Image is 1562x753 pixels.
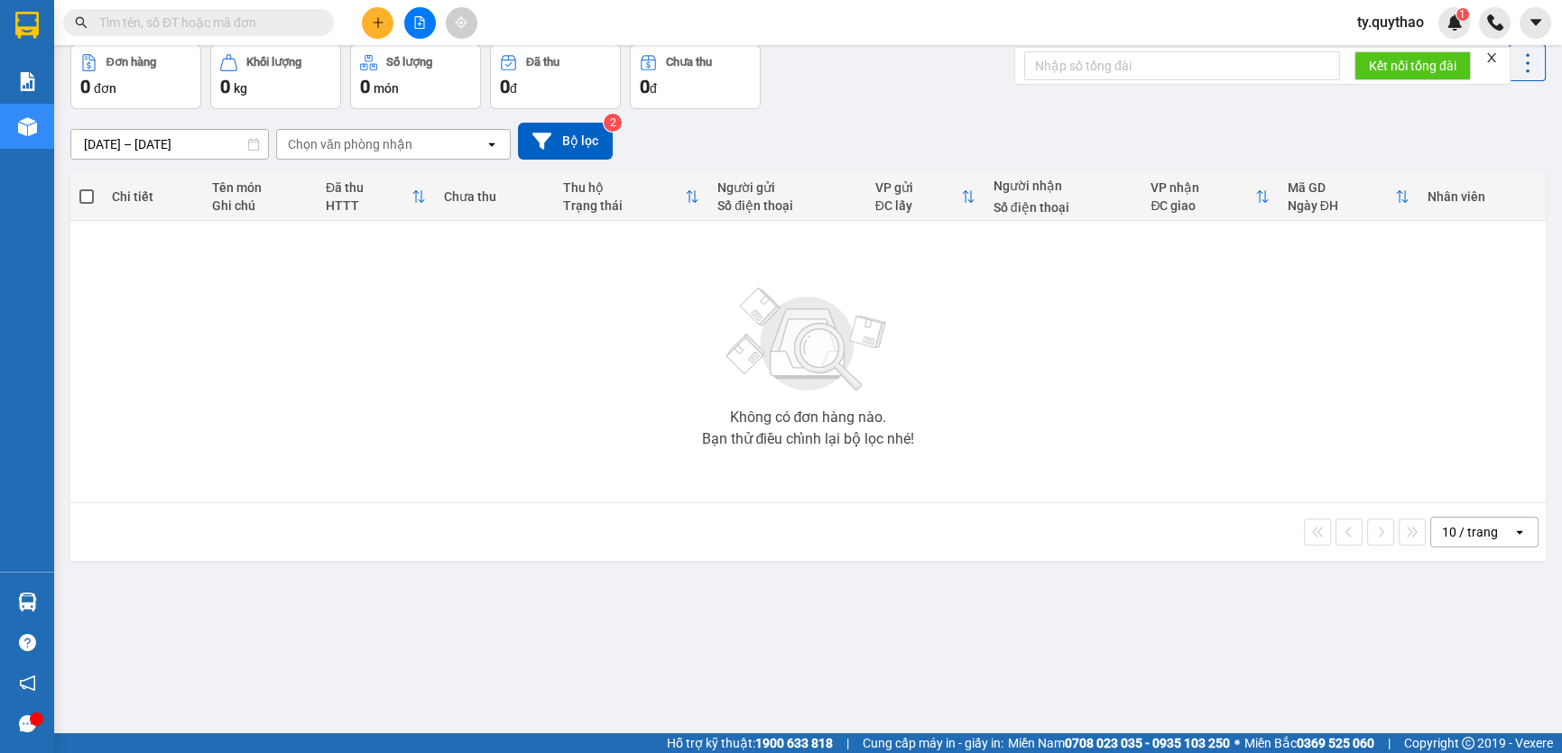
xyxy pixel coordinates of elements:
img: solution-icon [18,72,37,91]
input: Nhập số tổng đài [1024,51,1340,80]
span: | [846,733,849,753]
span: 0 [80,76,90,97]
button: Đơn hàng0đơn [70,44,201,109]
div: VP nhận [1151,180,1254,195]
span: copyright [1462,737,1474,749]
button: Kết nối tổng đài [1354,51,1471,80]
div: ĐC lấy [875,198,961,213]
div: Đơn hàng [106,56,156,69]
input: Tìm tên, số ĐT hoặc mã đơn [99,13,312,32]
span: đ [650,81,657,96]
th: Toggle SortBy [1279,173,1419,221]
span: Miền Bắc [1244,733,1374,753]
button: Đã thu0đ [490,44,621,109]
div: Số điện thoại [717,198,857,213]
div: Trạng thái [563,198,686,213]
button: Chưa thu0đ [630,44,761,109]
button: plus [362,7,393,39]
div: Ghi chú [212,198,308,213]
button: aim [446,7,477,39]
strong: 0708 023 035 - 0935 103 250 [1065,736,1230,750]
span: Miền Nam [1008,733,1230,753]
input: Select a date range. [71,130,268,159]
button: Khối lượng0kg [210,44,341,109]
span: search [75,16,88,29]
span: caret-down [1528,14,1544,31]
span: đơn [94,81,116,96]
button: Số lượng0món [350,44,481,109]
div: Chi tiết [112,189,194,204]
span: ⚪️ [1234,739,1240,747]
button: Bộ lọc [518,123,613,160]
img: logo-vxr [15,12,39,39]
span: plus [372,16,384,29]
span: kg [234,81,247,96]
div: Người nhận [994,179,1133,193]
svg: open [1512,525,1527,539]
div: Khối lượng [246,56,301,69]
span: 1 [1459,8,1465,21]
div: Người gửi [717,180,857,195]
span: file-add [413,16,426,29]
div: Số điện thoại [994,200,1133,215]
img: icon-new-feature [1446,14,1463,31]
span: question-circle [19,634,36,651]
th: Toggle SortBy [317,173,435,221]
div: Đã thu [326,180,411,195]
span: 0 [500,76,510,97]
img: warehouse-icon [18,117,37,136]
div: VP gửi [875,180,961,195]
sup: 1 [1456,8,1469,21]
div: 10 / trang [1442,523,1498,541]
button: caret-down [1520,7,1551,39]
th: Toggle SortBy [554,173,709,221]
div: Thu hộ [563,180,686,195]
span: Kết nối tổng đài [1369,56,1456,76]
sup: 2 [604,114,622,132]
img: phone-icon [1487,14,1503,31]
div: Số lượng [386,56,432,69]
div: ĐC giao [1151,198,1254,213]
img: warehouse-icon [18,592,37,611]
span: Hỗ trợ kỹ thuật: [667,733,833,753]
div: Không có đơn hàng nào. [729,410,886,425]
div: Chưa thu [444,189,544,204]
span: message [19,715,36,732]
strong: 0369 525 060 [1297,736,1374,750]
span: aim [455,16,467,29]
div: Nhân viên [1428,189,1537,204]
img: svg+xml;base64,PHN2ZyBjbGFzcz0ibGlzdC1wbHVnX19zdmciIHhtbG5zPSJodHRwOi8vd3d3LnczLm9yZy8yMDAwL3N2Zy... [717,277,898,403]
div: Bạn thử điều chỉnh lại bộ lọc nhé! [701,432,914,446]
th: Toggle SortBy [1141,173,1278,221]
span: close [1485,51,1498,64]
span: 0 [640,76,650,97]
th: Toggle SortBy [866,173,984,221]
div: Chọn văn phòng nhận [288,135,412,153]
div: HTTT [326,198,411,213]
div: Ngày ĐH [1288,198,1395,213]
span: Cung cấp máy in - giấy in: [863,733,1003,753]
button: file-add [404,7,436,39]
span: món [374,81,399,96]
span: đ [510,81,517,96]
span: notification [19,675,36,692]
div: Tên món [212,180,308,195]
div: Đã thu [526,56,559,69]
span: | [1388,733,1391,753]
span: 0 [220,76,230,97]
div: Chưa thu [666,56,712,69]
div: Mã GD [1288,180,1395,195]
svg: open [485,137,499,152]
strong: 1900 633 818 [755,736,833,750]
span: ty.quythao [1343,11,1438,33]
span: 0 [360,76,370,97]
